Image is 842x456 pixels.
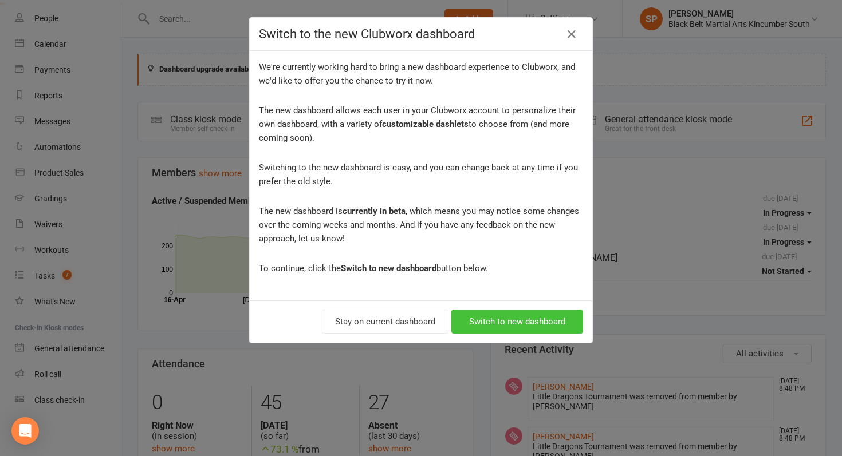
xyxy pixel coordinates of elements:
h4: Switch to the new Clubworx dashboard [259,27,583,41]
strong: Switch to new dashboard [341,263,436,273]
strong: customizable dashlets [382,119,469,129]
div: Switching to the new dashboard is easy, and you can change back at any time if you prefer the old... [259,161,583,188]
div: To continue, click the button below. [259,261,583,275]
div: Open Intercom Messenger [11,417,39,445]
div: We're currently working hard to bring a new dashboard experience to Clubworx, and we'd like to of... [259,60,583,88]
button: Switch to new dashboard [451,310,583,334]
div: The new dashboard allows each user in your Clubworx account to personalize their own dashboard, w... [259,104,583,145]
strong: currently in beta [343,206,406,216]
div: The new dashboard is , which means you may notice some changes over the coming weeks and months. ... [259,204,583,245]
button: Stay on current dashboard [322,310,448,334]
button: Close [562,25,581,43]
